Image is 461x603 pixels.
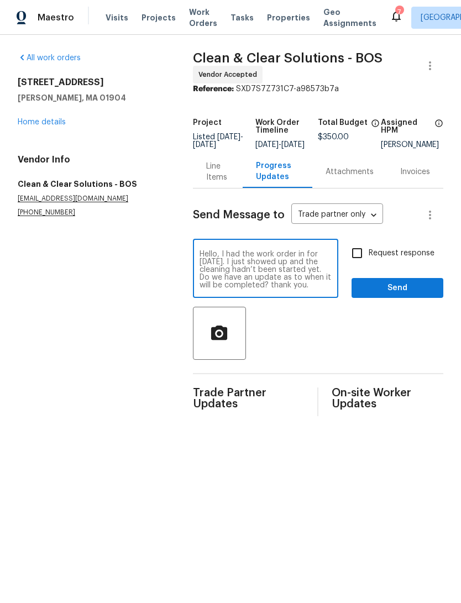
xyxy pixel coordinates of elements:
span: - [193,133,243,149]
div: Progress Updates [256,160,299,182]
span: The total cost of line items that have been proposed by Opendoor. This sum includes line items th... [371,119,380,133]
div: Line Items [206,161,229,183]
span: On-site Worker Updates [332,387,443,410]
span: Send [360,281,434,295]
div: SXD7S7Z731C7-a98573b7a [193,83,443,95]
h4: Vendor Info [18,154,166,165]
h5: Project [193,119,222,127]
div: Trade partner only [291,206,383,224]
a: All work orders [18,54,81,62]
h5: Clean & Clear Solutions - BOS [18,179,166,190]
div: [PERSON_NAME] [381,141,443,149]
span: [DATE] [255,141,279,149]
span: Maestro [38,12,74,23]
span: Clean & Clear Solutions - BOS [193,51,383,65]
a: Home details [18,118,66,126]
h2: [STREET_ADDRESS] [18,77,166,88]
div: 7 [395,7,403,18]
span: Geo Assignments [323,7,376,29]
span: Trade Partner Updates [193,387,305,410]
h5: [PERSON_NAME], MA 01904 [18,92,166,103]
span: Work Orders [189,7,217,29]
span: $350.00 [318,133,349,141]
h5: Assigned HPM [381,119,431,134]
span: Visits [106,12,128,23]
span: Request response [369,248,434,259]
span: Send Message to [193,209,285,221]
span: [DATE] [217,133,240,141]
span: Properties [267,12,310,23]
textarea: Hello, I had the work order in for [DATE]. I just showed up and the cleaning hadn’t been started ... [200,250,332,289]
span: The hpm assigned to this work order. [434,119,443,141]
h5: Work Order Timeline [255,119,318,134]
span: - [255,141,305,149]
span: [DATE] [193,141,216,149]
span: [DATE] [281,141,305,149]
b: Reference: [193,85,234,93]
span: Listed [193,133,243,149]
div: Attachments [326,166,374,177]
span: Vendor Accepted [198,69,261,80]
div: Invoices [400,166,430,177]
h5: Total Budget [318,119,368,127]
span: Tasks [230,14,254,22]
button: Send [352,278,443,298]
span: Projects [142,12,176,23]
